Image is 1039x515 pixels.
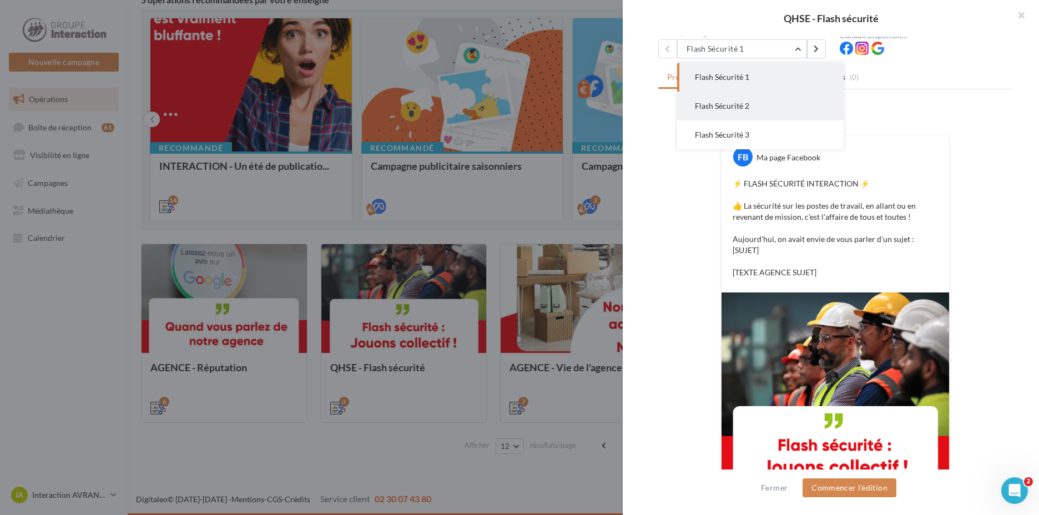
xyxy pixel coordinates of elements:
p: ⚡️ FLASH SÉCURITÉ INTERACTION ⚡️ 👍 La sécurité sur les postes de travail, en allant ou en revenan... [733,178,938,278]
span: Flash Sécurité 2 [695,101,749,110]
button: Flash Sécurité 1 [677,39,807,58]
span: Flash Sécurité 3 [695,130,749,139]
button: Flash Sécurité 2 [677,92,844,120]
button: Fermer [756,481,792,494]
span: (0) [850,73,859,82]
div: Ma page Facebook [756,152,820,163]
span: Flash Sécurité 1 [695,72,749,82]
button: Flash Sécurité 3 [677,120,844,149]
div: Canaux disponibles [840,32,1012,39]
div: FB [733,147,753,166]
span: 2 [1024,477,1033,486]
button: Flash Sécurité 1 [677,63,844,92]
div: Cross-posting [658,29,831,37]
iframe: Intercom live chat [1001,477,1028,504]
button: Commencer l'édition [803,478,896,497]
div: QHSE - Flash sécurité [640,13,1021,23]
